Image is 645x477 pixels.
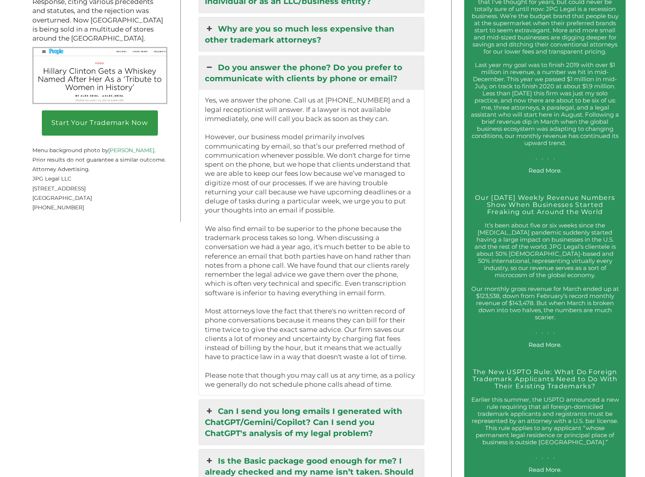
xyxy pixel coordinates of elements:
[199,56,424,90] a: Do you answer the phone? Do you prefer to communicate with clients by phone or email?
[42,110,158,136] a: Start Your Trademark Now
[32,204,84,211] span: [PHONE_NUMBER]
[32,195,92,201] span: [GEOGRAPHIC_DATA]
[32,166,90,172] span: Attorney Advertising.
[529,167,562,174] a: Read More.
[108,147,154,153] a: [PERSON_NAME]
[471,61,619,161] p: Last year my goal was to finish 2019 with over $1 million in revenue, a number we hit in mid-Dece...
[529,466,562,473] a: Read More.
[471,285,619,335] p: Our monthly gross revenue for March ended up at $123,538, down from February’s record monthly rev...
[199,90,424,395] div: Do you answer the phone? Do you prefer to communicate with clients by phone or email?
[32,137,166,163] small: Menu background photo by . Prior results do not guarantee a similar outcome.
[199,400,424,445] a: Can I send you long emails I generated with ChatGPT/Gemini/Copilot? Can I send you ChatGPT's anal...
[472,368,618,390] a: The New USPTO Rule: What Do Foreign Trademark Applicants Need to Do With Their Existing Trademarks?
[32,175,71,182] span: JPG Legal LLC
[529,341,562,348] a: Read More.
[32,47,167,104] img: Rodham Rye People Screenshot
[471,396,619,460] p: Earlier this summer, the USPTO announced a new rule requiring that all foreign-domiciled trademar...
[205,96,418,389] p: Yes, we answer the phone. Call us at [PHONE_NUMBER] and a legal receptionist will answer. If a la...
[471,222,619,279] p: It’s been about five or six weeks since the [MEDICAL_DATA] pandemic suddenly started having a lar...
[199,17,424,51] a: Why are you so much less expensive than other trademark attorneys?
[475,194,615,216] a: Our [DATE] Weekly Revenue Numbers Show When Businesses Started Freaking out Around the World
[32,185,86,192] span: [STREET_ADDRESS]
